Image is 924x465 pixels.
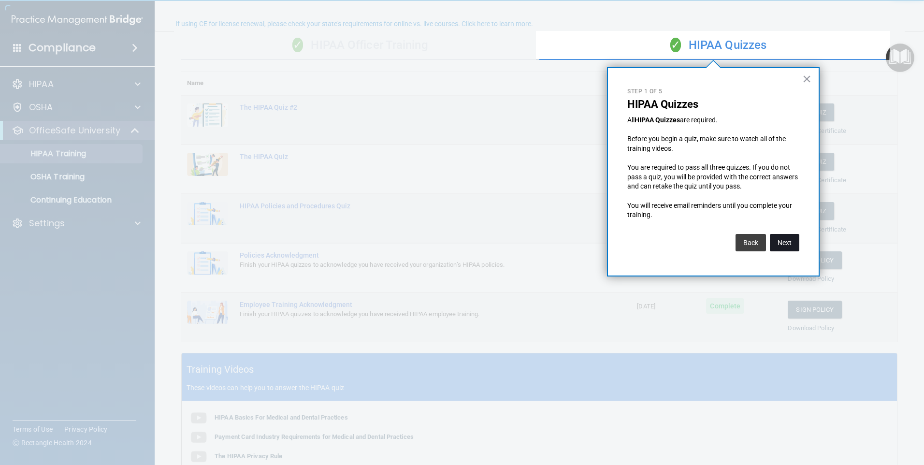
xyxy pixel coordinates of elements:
button: Back [736,234,766,251]
span: are required. [680,116,718,124]
strong: HIPAA Quizzes [635,116,680,124]
p: You are required to pass all three quizzes. If you do not pass a quiz, you will be provided with ... [627,163,799,191]
div: HIPAA Quizzes [539,31,897,60]
p: Before you begin a quiz, make sure to watch all of the training videos. [627,134,799,153]
p: Step 1 of 5 [627,87,799,96]
button: Open Resource Center [886,44,914,72]
p: HIPAA Quizzes [627,98,799,111]
button: Close [802,71,811,87]
span: All [627,116,635,124]
p: You will receive email reminders until you complete your training. [627,201,799,220]
button: Next [770,234,799,251]
span: ✓ [670,38,681,52]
